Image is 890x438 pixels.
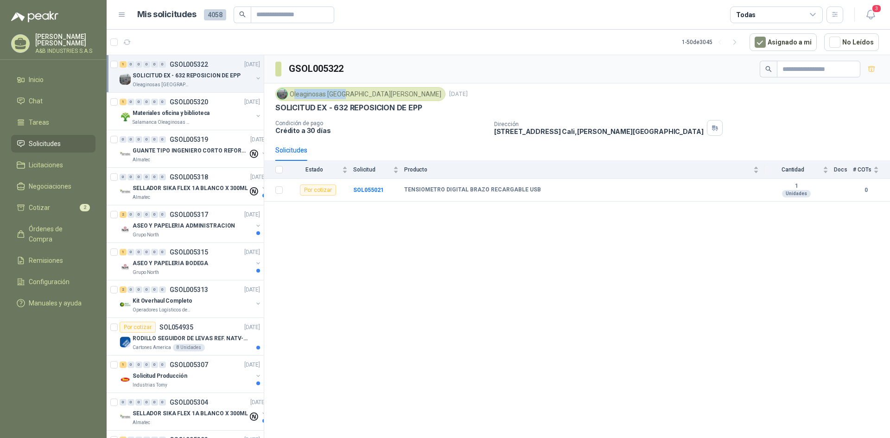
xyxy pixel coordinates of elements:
[127,286,134,293] div: 0
[143,286,150,293] div: 0
[170,136,208,143] p: GSOL005319
[173,344,205,351] div: 8 Unidades
[143,174,150,180] div: 0
[120,412,131,423] img: Company Logo
[135,286,142,293] div: 0
[244,323,260,332] p: [DATE]
[275,120,487,127] p: Condición de pago
[120,134,268,164] a: 0 0 0 0 0 0 GSOL005319[DATE] Company LogoGUANTE TIPO INGENIERO CORTO REFORZADOAlmatec
[120,74,131,85] img: Company Logo
[120,247,262,276] a: 1 0 0 0 0 0 GSOL005315[DATE] Company LogoASEO Y PAPELERIA BODEGAGrupo North
[133,222,235,230] p: ASEO Y PAPELERIA ADMINISTRACION
[11,252,95,269] a: Remisiones
[736,10,756,20] div: Todas
[29,160,63,170] span: Licitaciones
[143,362,150,368] div: 0
[151,399,158,406] div: 0
[250,173,266,182] p: [DATE]
[170,362,208,368] p: GSOL005307
[170,211,208,218] p: GSOL005317
[133,344,171,351] p: Cartones America
[120,171,268,201] a: 0 0 0 0 0 0 GSOL005318[DATE] Company LogoSELLADOR SIKA FLEX 1A BLANCO X 300MLAlmatec
[120,224,131,235] img: Company Logo
[11,178,95,195] a: Negociaciones
[750,33,817,51] button: Asignado a mi
[11,92,95,110] a: Chat
[120,399,127,406] div: 0
[204,9,226,20] span: 4058
[151,136,158,143] div: 0
[120,299,131,310] img: Company Logo
[159,136,166,143] div: 0
[11,220,95,248] a: Órdenes de Compra
[133,409,248,418] p: SELLADOR SIKA FLEX 1A BLANCO X 300ML
[135,136,142,143] div: 0
[120,99,127,105] div: 1
[29,181,71,191] span: Negociaciones
[151,362,158,368] div: 0
[29,277,70,287] span: Configuración
[120,111,131,122] img: Company Logo
[135,249,142,255] div: 0
[275,145,307,155] div: Solicitudes
[151,249,158,255] div: 0
[244,361,260,369] p: [DATE]
[143,249,150,255] div: 0
[143,99,150,105] div: 0
[120,59,262,89] a: 1 0 0 0 0 0 GSOL005322[DATE] Company LogoSOLICITUD EX - 632 REPOSICION DE EPPOleaginosas [GEOGRAP...
[11,199,95,216] a: Cotizar2
[127,362,134,368] div: 0
[170,99,208,105] p: GSOL005320
[35,48,95,54] p: A&B INDUSTRIES S.A.S
[288,166,340,173] span: Estado
[353,161,404,179] th: Solicitud
[143,211,150,218] div: 0
[764,183,828,190] b: 1
[120,397,268,426] a: 0 0 0 0 0 0 GSOL005304[DATE] Company LogoSELLADOR SIKA FLEX 1A BLANCO X 300MLAlmatec
[127,174,134,180] div: 0
[135,399,142,406] div: 0
[275,103,422,113] p: SOLICITUD EX - 632 REPOSICION DE EPP
[300,184,336,196] div: Por cotizar
[133,306,191,314] p: Operadores Logísticos del Caribe
[29,255,63,266] span: Remisiones
[170,61,208,68] p: GSOL005322
[120,149,131,160] img: Company Logo
[765,66,772,72] span: search
[133,71,241,80] p: SOLICITUD EX - 632 REPOSICION DE EPP
[159,99,166,105] div: 0
[449,90,468,99] p: [DATE]
[120,61,127,68] div: 1
[133,419,150,426] p: Almatec
[494,127,704,135] p: [STREET_ADDRESS] Cali , [PERSON_NAME][GEOGRAPHIC_DATA]
[159,174,166,180] div: 0
[135,174,142,180] div: 0
[244,286,260,294] p: [DATE]
[353,187,384,193] a: SOL055021
[151,99,158,105] div: 0
[159,286,166,293] div: 0
[120,174,127,180] div: 0
[494,121,704,127] p: Dirección
[159,249,166,255] div: 0
[288,161,353,179] th: Estado
[853,186,879,195] b: 0
[277,89,287,99] img: Company Logo
[275,87,445,101] div: Oleaginosas [GEOGRAPHIC_DATA][PERSON_NAME]
[239,11,246,18] span: search
[11,273,95,291] a: Configuración
[404,161,764,179] th: Producto
[782,190,811,197] div: Unidades
[120,186,131,197] img: Company Logo
[11,71,95,89] a: Inicio
[133,334,248,343] p: RODILLO SEGUIDOR DE LEVAS REF. NATV-17-PPA [PERSON_NAME]
[127,61,134,68] div: 0
[127,249,134,255] div: 0
[127,99,134,105] div: 0
[120,362,127,368] div: 1
[170,174,208,180] p: GSOL005318
[120,249,127,255] div: 1
[133,184,248,193] p: SELLADOR SIKA FLEX 1A BLANCO X 300ML
[170,249,208,255] p: GSOL005315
